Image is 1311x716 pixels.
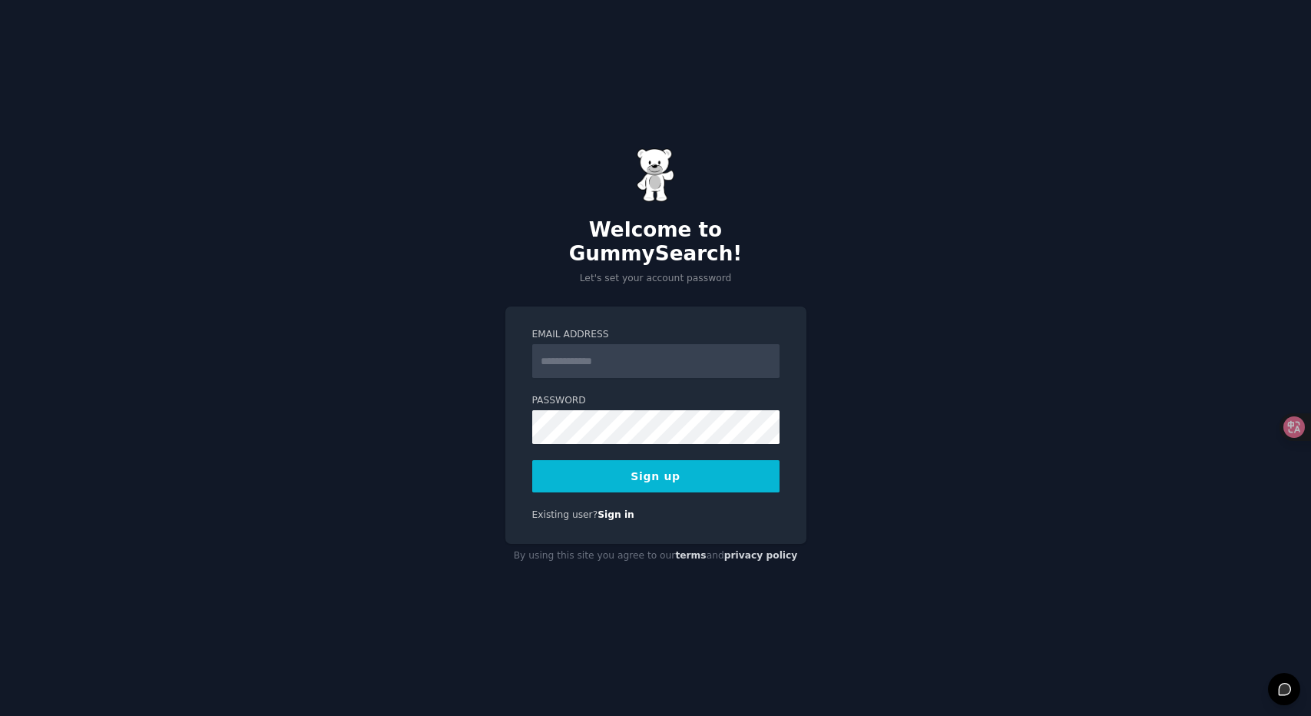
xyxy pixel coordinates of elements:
a: privacy policy [724,550,798,561]
span: Existing user? [532,509,598,520]
label: Email Address [532,328,780,342]
label: Password [532,394,780,408]
a: terms [675,550,706,561]
a: Sign in [598,509,634,520]
img: Gummy Bear [637,148,675,202]
button: Sign up [532,460,780,492]
p: Let's set your account password [505,272,806,286]
div: By using this site you agree to our and [505,544,806,568]
h2: Welcome to GummySearch! [505,218,806,267]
